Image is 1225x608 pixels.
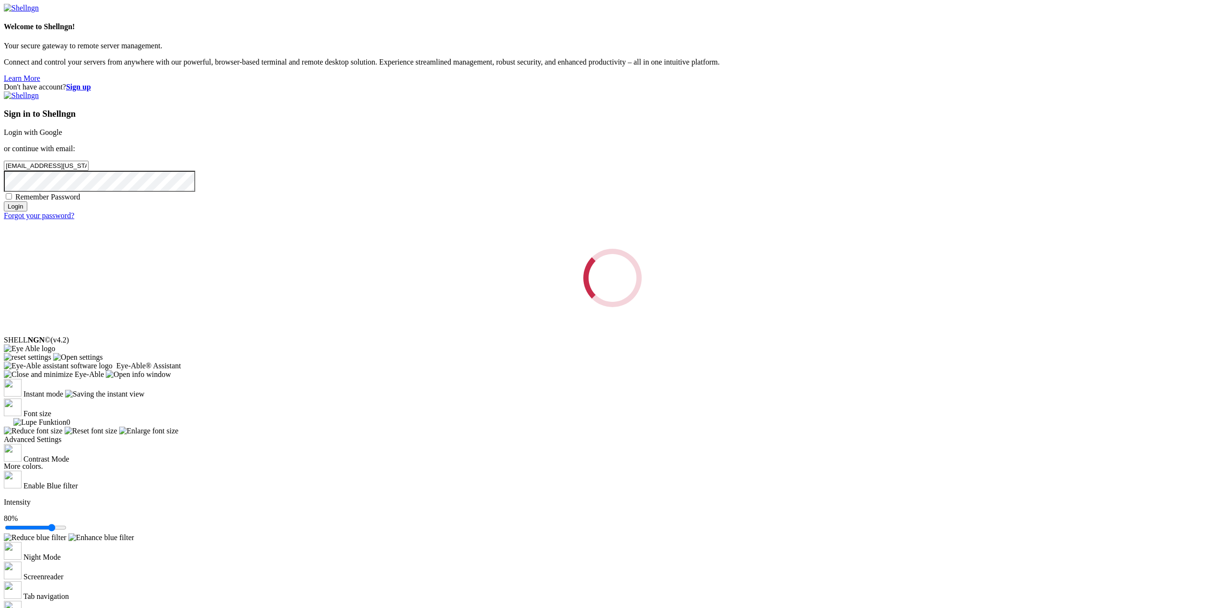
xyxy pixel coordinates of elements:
input: Login [4,201,27,211]
h3: Sign in to Shellngn [4,109,1221,119]
span: 4.2.0 [51,336,69,344]
span: SHELL © [4,336,69,344]
a: Login with Google [4,128,62,136]
p: Your secure gateway to remote server management. [4,42,1221,50]
p: or continue with email: [4,144,1221,153]
p: Connect and control your servers from anywhere with our powerful, browser-based terminal and remo... [4,58,1221,66]
span: Remember Password [15,193,80,201]
input: Email address [4,161,89,171]
h4: Welcome to Shellngn! [4,22,1221,31]
div: Loading... [583,249,642,307]
div: Don't have account? [4,83,1221,91]
input: Remember Password [6,193,12,199]
img: Shellngn [4,91,39,100]
a: Forgot your password? [4,211,74,220]
img: Shellngn [4,4,39,12]
a: Learn More [4,74,40,82]
a: Sign up [66,83,91,91]
b: NGN [28,336,45,344]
